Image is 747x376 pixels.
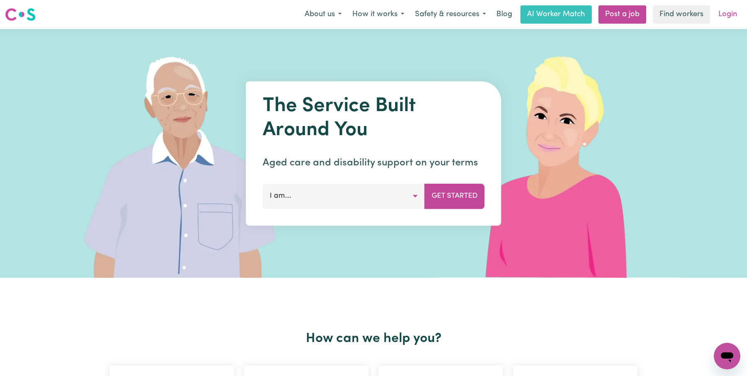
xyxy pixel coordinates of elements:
button: How it works [347,6,410,23]
a: Careseekers logo [5,5,36,24]
iframe: Button to launch messaging window [714,343,740,369]
button: I am... [263,184,425,209]
a: Find workers [653,5,710,24]
a: Blog [491,5,517,24]
a: Post a job [598,5,646,24]
a: AI Worker Match [520,5,592,24]
img: Careseekers logo [5,7,36,22]
a: Login [713,5,742,24]
h1: The Service Built Around You [263,95,485,142]
button: Get Started [425,184,485,209]
p: Aged care and disability support on your terms [263,155,485,170]
h2: How can we help you? [105,331,642,347]
button: About us [299,6,347,23]
button: Safety & resources [410,6,491,23]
